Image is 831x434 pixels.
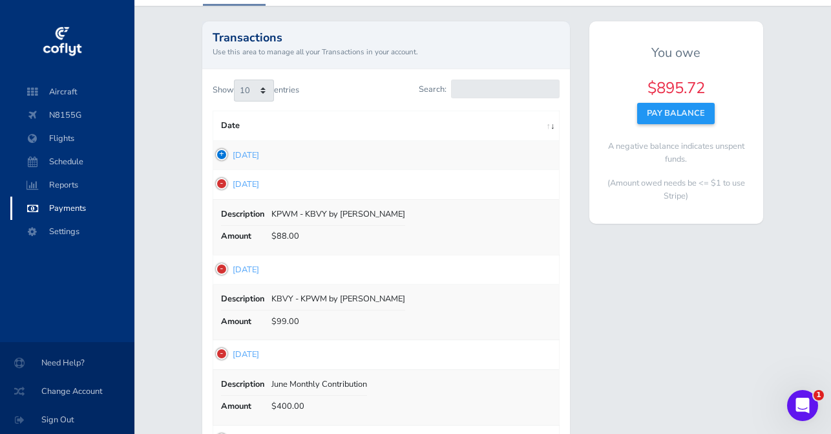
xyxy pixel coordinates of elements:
span: $99.00 [271,316,299,327]
span: Amount [221,230,269,243]
span: KBVY - KPWM by [PERSON_NAME] [271,293,405,305]
span: Description [221,208,269,221]
span: Flights [23,127,121,150]
span: Sign Out [16,408,119,431]
span: June Monthly Contribution [271,378,367,390]
span: N8155G [23,103,121,127]
h5: You owe [600,45,753,61]
span: Amount [221,315,269,328]
span: KPWM - KBVY by [PERSON_NAME] [271,208,405,220]
span: Description [221,378,269,391]
th: Date: activate to sort column ascending [213,111,559,140]
button: Pay Balance [637,103,715,124]
span: Payments [23,197,121,220]
span: 1 [814,390,824,400]
a: [DATE] [233,349,259,360]
span: Amount [221,400,269,413]
label: Show entries [213,80,299,102]
span: Description [221,292,269,305]
a: [DATE] [233,149,259,161]
span: $88.00 [271,230,299,242]
p: (Amount owed needs be <= $1 to use Stripe) [600,177,753,203]
img: coflyt logo [41,23,83,61]
span: $400.00 [271,400,304,412]
label: Search: [419,80,559,98]
span: Change Account [16,380,119,403]
a: [DATE] [233,179,259,190]
input: Search: [451,80,560,98]
h4: $895.72 [600,79,753,98]
select: Showentries [234,80,274,102]
span: Reports [23,173,121,197]
span: Schedule [23,150,121,173]
small: Use this area to manage all your Transactions in your account. [213,46,560,58]
span: Aircraft [23,80,121,103]
span: Need Help? [16,351,119,374]
iframe: Intercom live chat [787,390,818,421]
h2: Transactions [213,32,560,43]
span: Settings [23,220,121,243]
a: [DATE] [233,264,259,276]
p: A negative balance indicates unspent funds. [600,140,753,166]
